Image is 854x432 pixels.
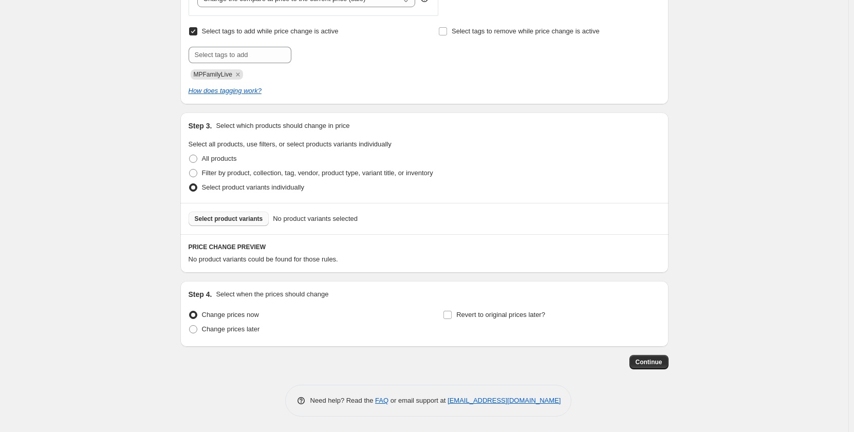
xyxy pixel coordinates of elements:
a: FAQ [375,397,388,404]
p: Select when the prices should change [216,289,328,299]
span: Select tags to remove while price change is active [452,27,600,35]
span: Revert to original prices later? [456,311,545,318]
h2: Step 4. [189,289,212,299]
h6: PRICE CHANGE PREVIEW [189,243,660,251]
p: Select which products should change in price [216,121,349,131]
span: or email support at [388,397,448,404]
button: Remove MPFamilyLive [233,70,243,79]
span: No product variants selected [273,214,358,224]
span: MPFamilyLive [194,71,232,78]
button: Select product variants [189,212,269,226]
input: Select tags to add [189,47,291,63]
button: Continue [629,355,669,369]
span: Need help? Read the [310,397,376,404]
span: Select product variants [195,215,263,223]
span: Select tags to add while price change is active [202,27,339,35]
span: Select product variants individually [202,183,304,191]
span: All products [202,155,237,162]
span: Select all products, use filters, or select products variants individually [189,140,392,148]
span: Filter by product, collection, tag, vendor, product type, variant title, or inventory [202,169,433,177]
h2: Step 3. [189,121,212,131]
span: Continue [636,358,662,366]
span: Change prices now [202,311,259,318]
span: No product variants could be found for those rules. [189,255,338,263]
a: How does tagging work? [189,87,262,95]
span: Change prices later [202,325,260,333]
a: [EMAIL_ADDRESS][DOMAIN_NAME] [448,397,561,404]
